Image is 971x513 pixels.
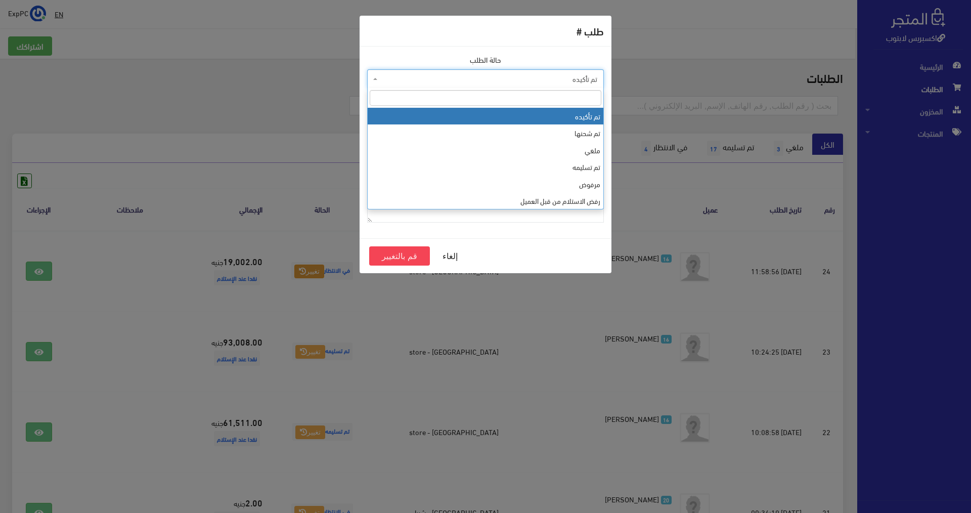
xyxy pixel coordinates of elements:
[368,142,603,158] li: ملغي
[368,192,603,209] li: رفض الاستلام من قبل العميل
[430,246,470,266] button: إلغاء
[470,54,501,65] label: حالة الطلب
[369,246,430,266] button: قم بالتغيير
[380,74,597,84] span: تم تأكيده
[368,124,603,141] li: تم شحنها
[368,176,603,192] li: مرفوض
[368,158,603,175] li: تم تسليمه
[367,69,604,89] span: تم تأكيده
[577,23,604,38] h5: طلب #
[368,108,603,124] li: تم تأكيده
